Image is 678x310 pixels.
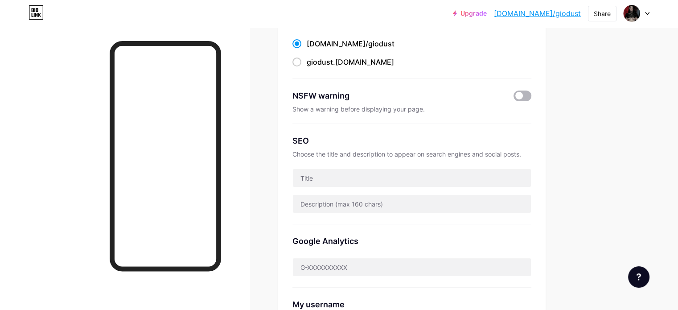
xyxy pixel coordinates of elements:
[293,195,531,213] input: Description (max 160 chars)
[307,57,394,67] div: .[DOMAIN_NAME]
[292,235,531,247] div: Google Analytics
[307,58,333,66] span: giodust
[293,169,531,187] input: Title
[453,10,487,17] a: Upgrade
[293,258,531,276] input: G-XXXXXXXXXX
[623,5,640,22] img: giodust
[594,9,611,18] div: Share
[494,8,581,19] a: [DOMAIN_NAME]/giodust
[307,38,394,49] div: [DOMAIN_NAME]/
[292,105,531,113] div: Show a warning before displaying your page.
[292,90,501,102] div: NSFW warning
[292,150,531,158] div: Choose the title and description to appear on search engines and social posts.
[292,135,531,147] div: SEO
[368,39,394,48] span: giodust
